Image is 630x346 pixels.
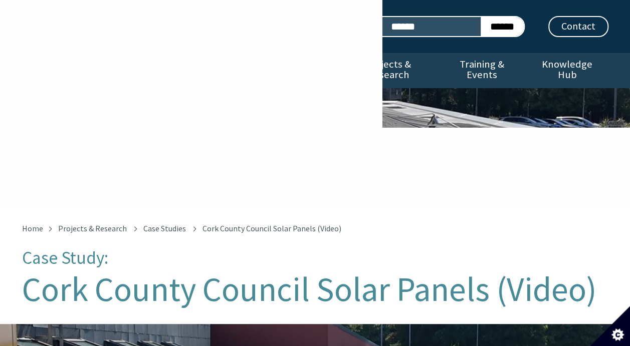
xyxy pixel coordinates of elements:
[339,53,438,88] a: Projects & Research
[590,306,630,346] button: Set cookie preferences
[202,223,341,233] span: Cork County Council Solar Panels (Video)
[196,53,339,88] a: Local Authority Climate Action
[526,53,608,88] a: Knowledge Hub
[22,10,157,43] img: Caro logo
[143,223,186,233] a: Case Studies
[58,223,127,233] a: Projects & Research
[548,16,608,37] a: Contact
[438,53,526,88] a: Training & Events
[22,271,608,308] h1: Cork County Council Solar Panels (Video)
[22,248,608,268] p: Case Study:
[22,53,89,88] a: The 4 CAROs
[22,223,43,233] a: Home
[89,53,196,88] a: Local Authority Portal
